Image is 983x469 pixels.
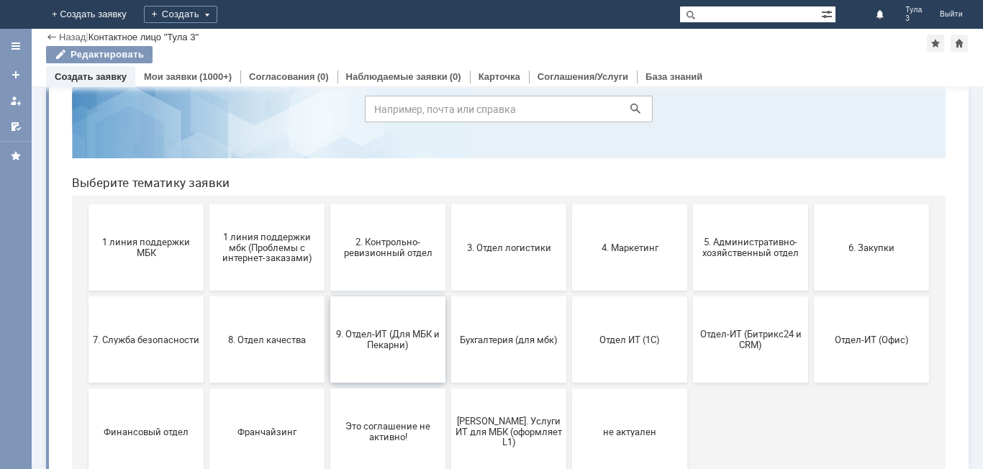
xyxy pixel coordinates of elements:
button: Бухгалтерия (для мбк) [391,265,506,351]
div: Контактное лицо "Тула 3" [89,32,199,42]
span: Финансовый отдел [32,394,139,405]
button: не актуален [512,357,627,443]
span: Бухгалтерия (для мбк) [395,302,502,313]
span: Тула [905,6,923,14]
button: Франчайзинг [149,357,264,443]
span: 1 линия поддержки МБК [32,205,139,227]
button: [PERSON_NAME]. Услуги ИТ для МБК (оформляет L1) [391,357,506,443]
span: Отдел-ИТ (Битрикс24 и CRM) [637,297,743,319]
span: 8. Отдел качества [153,302,260,313]
span: 6. Закупки [758,210,864,221]
div: Сделать домашней страницей [951,35,968,52]
a: Соглашения/Услуги [538,71,628,82]
a: База знаний [645,71,702,82]
button: Отдел-ИТ (Битрикс24 и CRM) [633,265,748,351]
a: Мои заявки [144,71,197,82]
button: 1 линия поддержки мбк (Проблемы с интернет-заказами) [149,173,264,259]
span: 3 [905,14,923,23]
input: Например, почта или справка [304,64,592,91]
span: 3. Отдел логистики [395,210,502,221]
label: Воспользуйтесь поиском [304,35,592,50]
a: Карточка [479,71,520,82]
a: Назад [59,32,86,42]
div: Создать [144,6,217,23]
button: 1 линия поддержки МБК [28,173,143,259]
div: | [86,31,88,42]
button: Отдел-ИТ (Офис) [753,265,869,351]
span: [PERSON_NAME]. Услуги ИТ для МБК (оформляет L1) [395,383,502,416]
button: 3. Отдел логистики [391,173,506,259]
a: Создать заявку [55,71,127,82]
button: Отдел ИТ (1С) [512,265,627,351]
div: Добавить в избранное [927,35,944,52]
span: Франчайзинг [153,394,260,405]
div: (1000+) [199,71,232,82]
span: Это соглашение не активно! [274,389,381,411]
a: Наблюдаемые заявки [346,71,448,82]
a: Согласования [249,71,315,82]
span: 9. Отдел-ИТ (Для МБК и Пекарни) [274,297,381,319]
button: 7. Служба безопасности [28,265,143,351]
span: Отдел-ИТ (Офис) [758,302,864,313]
button: Финансовый отдел [28,357,143,443]
span: 4. Маркетинг [516,210,622,221]
div: (0) [450,71,461,82]
button: Это соглашение не активно! [270,357,385,443]
span: 5. Административно-хозяйственный отдел [637,205,743,227]
button: 4. Маркетинг [512,173,627,259]
span: 1 линия поддержки мбк (Проблемы с интернет-заказами) [153,199,260,232]
button: 2. Контрольно-ревизионный отдел [270,173,385,259]
span: Расширенный поиск [821,6,835,20]
button: 8. Отдел качества [149,265,264,351]
a: Создать заявку [4,63,27,86]
button: 5. Административно-хозяйственный отдел [633,173,748,259]
div: (0) [317,71,329,82]
a: Мои заявки [4,89,27,112]
span: 2. Контрольно-ревизионный отдел [274,205,381,227]
a: Мои согласования [4,115,27,138]
span: 7. Служба безопасности [32,302,139,313]
header: Выберите тематику заявки [12,144,885,158]
button: 6. Закупки [753,173,869,259]
button: 9. Отдел-ИТ (Для МБК и Пекарни) [270,265,385,351]
span: Отдел ИТ (1С) [516,302,622,313]
span: не актуален [516,394,622,405]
